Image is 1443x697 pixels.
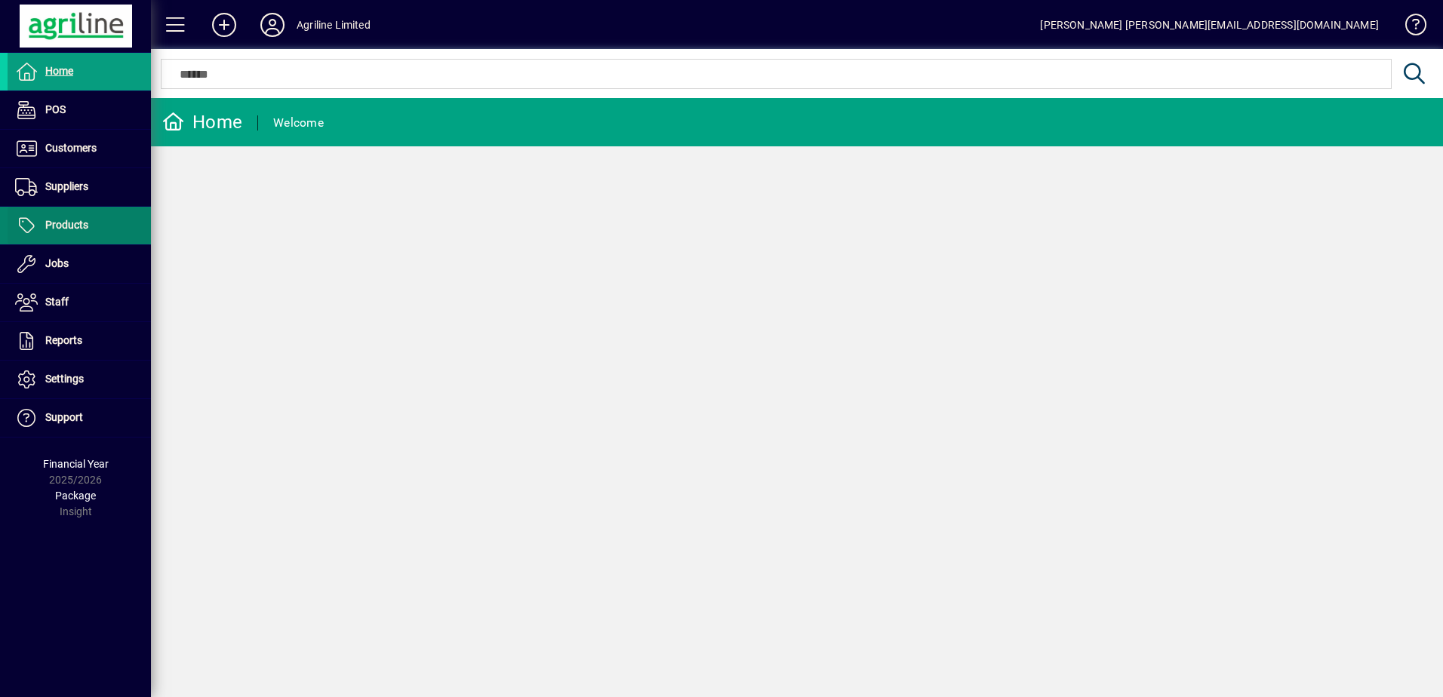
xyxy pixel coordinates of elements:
[8,361,151,398] a: Settings
[45,142,97,154] span: Customers
[43,458,109,470] span: Financial Year
[162,110,242,134] div: Home
[8,399,151,437] a: Support
[273,111,324,135] div: Welcome
[297,13,371,37] div: Agriline Limited
[8,168,151,206] a: Suppliers
[248,11,297,38] button: Profile
[8,245,151,283] a: Jobs
[55,490,96,502] span: Package
[8,284,151,321] a: Staff
[45,65,73,77] span: Home
[200,11,248,38] button: Add
[45,103,66,115] span: POS
[8,207,151,244] a: Products
[1040,13,1379,37] div: [PERSON_NAME] [PERSON_NAME][EMAIL_ADDRESS][DOMAIN_NAME]
[45,219,88,231] span: Products
[45,411,83,423] span: Support
[45,334,82,346] span: Reports
[45,180,88,192] span: Suppliers
[45,257,69,269] span: Jobs
[8,130,151,167] a: Customers
[8,91,151,129] a: POS
[45,373,84,385] span: Settings
[8,322,151,360] a: Reports
[1394,3,1424,52] a: Knowledge Base
[45,296,69,308] span: Staff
